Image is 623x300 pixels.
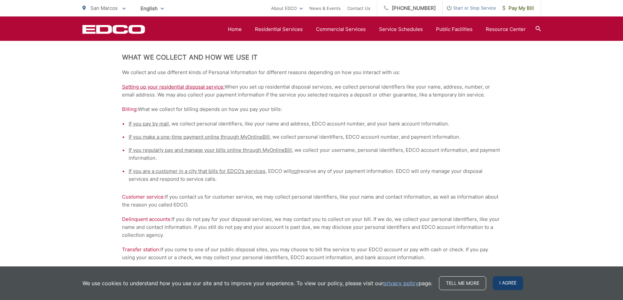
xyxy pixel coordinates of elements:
[129,120,501,128] li: , we collect personal identifiers, like your name and address, EDCO account number, and your bank...
[129,168,265,174] span: If you are a customer in a city that bills for EDCO’s services
[129,167,501,183] li: , EDCO will receive any of your payment information. EDCO will only manage your disposal services...
[136,3,169,14] span: English
[379,25,423,33] a: Service Schedules
[122,53,501,61] h2: What we collect and how we use it
[122,83,501,99] p: When you set up residential disposal services, we collect personal identifiers like your name, ad...
[347,4,370,12] a: Contact Us
[122,216,171,222] span: Delinquent accounts:
[255,25,303,33] a: Residential Services
[316,25,366,33] a: Commercial Services
[503,4,534,12] span: Pay My Bill
[486,25,526,33] a: Resource Center
[291,168,299,174] span: not
[493,276,523,290] span: I agree
[129,121,169,127] span: If you pay by mail
[439,276,486,290] a: Tell me more
[122,194,165,200] span: Customer service:
[228,25,242,33] a: Home
[122,84,225,90] span: Setting up your residential disposal service:
[122,215,501,239] p: If you do not pay for your disposal services, we may contact you to collect on your bill. If we d...
[122,68,501,76] p: We collect and use different kinds of Personal Information for different reasons depending on how...
[436,25,473,33] a: Public Facilities
[122,193,501,209] p: If you contact us for customer service, we may collect personal identifiers, like your name and c...
[271,4,303,12] a: About EDCO
[129,147,292,153] span: If you regularly pay and manage your bills online through MyOnlineBill
[309,4,341,12] a: News & Events
[129,134,270,140] span: If you make a one-time payment online through MyOnlineBill
[122,246,160,253] span: Transfer station:
[122,106,138,112] span: Billing:
[122,246,501,261] p: If you come to one of our public disposal sites, you may choose to bill the service to your EDCO ...
[129,133,501,141] li: , we collect personal identifiers, EDCO account number, and payment information.
[383,279,419,287] a: privacy policy
[129,146,501,162] li: , we collect your username, personal identifiers, EDCO account information, and payment information.
[122,105,501,113] p: What we collect for billing depends on how you pay your bills:
[90,5,118,11] span: San Marcos
[82,279,432,287] p: We use cookies to understand how you use our site and to improve your experience. To view our pol...
[82,25,145,34] a: EDCD logo. Return to the homepage.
